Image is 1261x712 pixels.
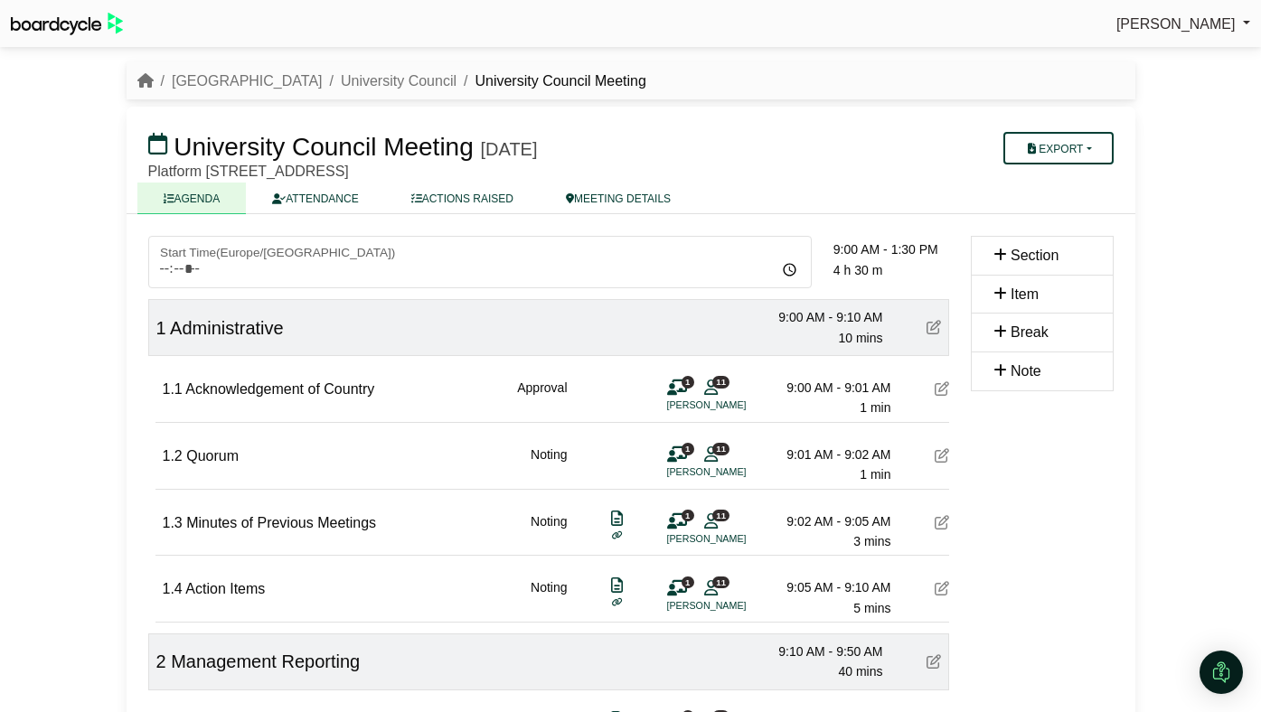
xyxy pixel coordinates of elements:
[172,73,323,89] a: [GEOGRAPHIC_DATA]
[712,576,729,588] span: 11
[186,515,376,530] span: Minutes of Previous Meetings
[11,13,123,35] img: BoardcycleBlackGreen-aaafeed430059cb809a45853b8cf6d952af9d84e6e89e1f1685b34bfd5cb7d64.svg
[853,534,890,548] span: 3 mins
[174,133,473,161] span: University Council Meeting
[163,515,183,530] span: 1.3
[712,376,729,388] span: 11
[531,511,567,552] div: Noting
[517,378,567,418] div: Approval
[531,577,567,618] div: Noting
[712,443,729,454] span: 11
[1011,248,1059,263] span: Section
[156,651,166,671] span: 2
[148,164,349,179] span: Platform [STREET_ADDRESS]
[853,601,890,615] span: 5 mins
[667,598,803,614] li: [PERSON_NAME]
[667,464,803,480] li: [PERSON_NAME]
[137,70,646,93] nav: breadcrumb
[860,400,890,415] span: 1 min
[1200,651,1243,694] div: Open Intercom Messenger
[667,398,803,413] li: [PERSON_NAME]
[481,138,538,160] div: [DATE]
[163,381,183,397] span: 1.1
[757,307,883,327] div: 9:00 AM - 9:10 AM
[1011,286,1039,302] span: Item
[667,531,803,547] li: [PERSON_NAME]
[712,510,729,521] span: 11
[765,445,891,464] div: 9:01 AM - 9:02 AM
[137,183,247,214] a: AGENDA
[163,448,183,464] span: 1.2
[1011,363,1041,379] span: Note
[765,378,891,398] div: 9:00 AM - 9:01 AM
[246,183,384,214] a: ATTENDANCE
[682,576,694,588] span: 1
[757,642,883,661] div: 9:10 AM - 9:50 AM
[1116,13,1250,36] a: [PERSON_NAME]
[531,445,567,485] div: Noting
[838,664,882,679] span: 40 mins
[1003,132,1113,164] button: Export
[682,443,694,454] span: 1
[341,73,456,89] a: University Council
[1011,324,1049,340] span: Break
[833,239,960,259] div: 9:00 AM - 1:30 PM
[186,448,239,464] span: Quorum
[185,581,265,596] span: Action Items
[860,467,890,482] span: 1 min
[765,577,891,597] div: 9:05 AM - 9:10 AM
[185,381,374,397] span: Acknowledgement of Country
[156,318,166,338] span: 1
[170,318,284,338] span: Administrative
[540,183,697,214] a: MEETING DETAILS
[765,511,891,531] div: 9:02 AM - 9:05 AM
[171,651,360,671] span: Management Reporting
[682,376,694,388] span: 1
[1116,16,1236,32] span: [PERSON_NAME]
[833,263,882,277] span: 4 h 30 m
[456,70,646,93] li: University Council Meeting
[682,510,694,521] span: 1
[163,581,183,596] span: 1.4
[385,183,540,214] a: ACTIONS RAISED
[838,331,882,345] span: 10 mins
